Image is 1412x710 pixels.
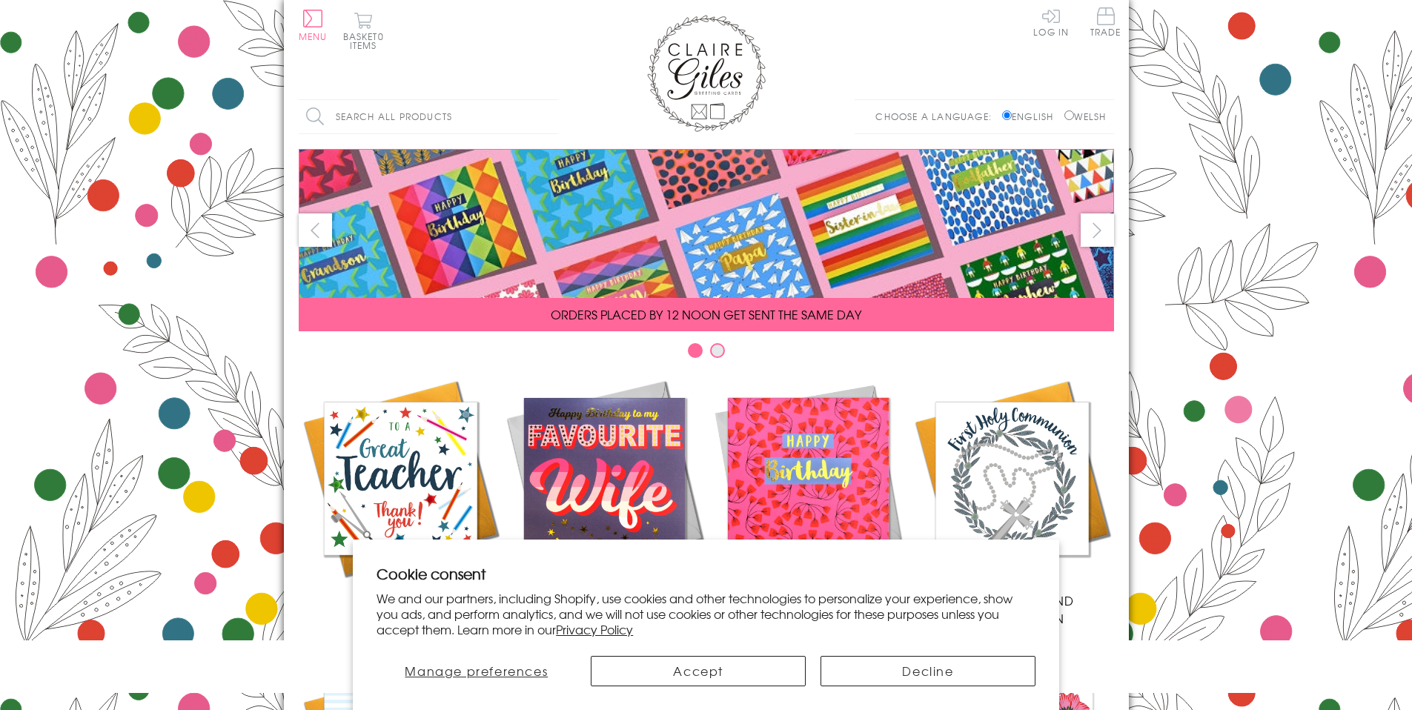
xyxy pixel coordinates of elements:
[821,656,1035,686] button: Decline
[1033,7,1069,36] a: Log In
[688,343,703,358] button: Carousel Page 1 (Current Slide)
[1064,110,1107,123] label: Welsh
[377,591,1035,637] p: We and our partners, including Shopify, use cookies and other technologies to personalize your ex...
[1090,7,1121,39] a: Trade
[503,376,706,609] a: New Releases
[706,376,910,609] a: Birthdays
[299,30,328,43] span: Menu
[551,305,861,323] span: ORDERS PLACED BY 12 NOON GET SENT THE SAME DAY
[591,656,806,686] button: Accept
[1002,110,1012,120] input: English
[299,213,332,247] button: prev
[299,376,503,609] a: Academic
[350,30,384,52] span: 0 items
[377,656,576,686] button: Manage preferences
[299,100,558,133] input: Search all products
[343,12,384,50] button: Basket0 items
[1081,213,1114,247] button: next
[1090,7,1121,36] span: Trade
[299,10,328,41] button: Menu
[1002,110,1061,123] label: English
[875,110,999,123] p: Choose a language:
[405,662,548,680] span: Manage preferences
[910,376,1114,627] a: Communion and Confirmation
[647,15,766,132] img: Claire Giles Greetings Cards
[710,343,725,358] button: Carousel Page 2
[556,620,633,638] a: Privacy Policy
[377,563,1035,584] h2: Cookie consent
[299,342,1114,365] div: Carousel Pagination
[1064,110,1074,120] input: Welsh
[543,100,558,133] input: Search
